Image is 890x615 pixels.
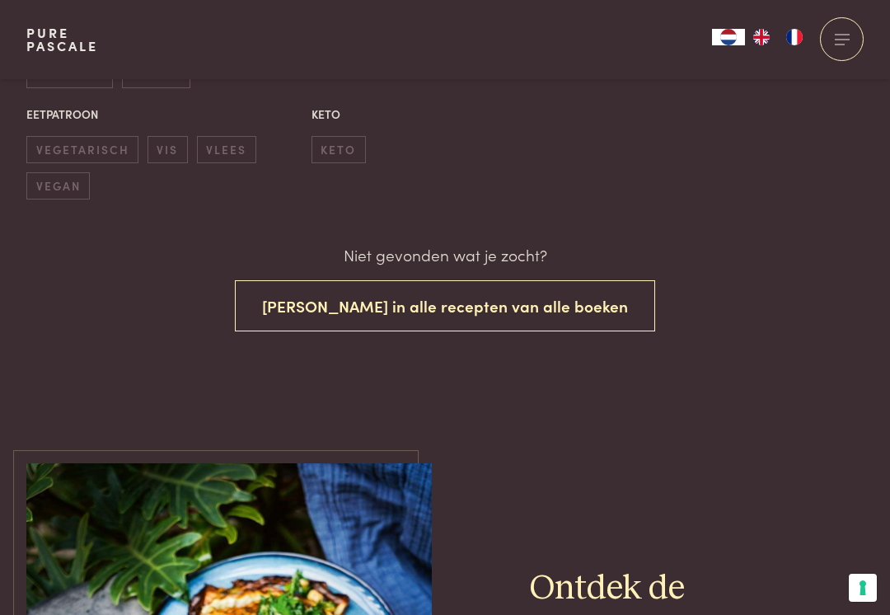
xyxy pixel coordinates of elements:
[197,136,256,163] span: vlees
[26,136,138,163] span: vegetarisch
[148,136,188,163] span: vis
[235,280,655,332] button: [PERSON_NAME] in alle recepten van alle boeken
[745,29,811,45] ul: Language list
[849,574,877,602] button: Uw voorkeuren voor toestemming voor trackingtechnologieën
[712,29,811,45] aside: Language selected: Nederlands
[311,106,579,123] p: Keto
[712,29,745,45] div: Language
[26,106,294,123] p: Eetpatroon
[311,136,366,163] span: keto
[26,26,98,53] a: PurePascale
[344,243,547,267] p: Niet gevonden wat je zocht?
[712,29,745,45] a: NL
[26,172,90,200] span: vegan
[745,29,778,45] a: EN
[778,29,811,45] a: FR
